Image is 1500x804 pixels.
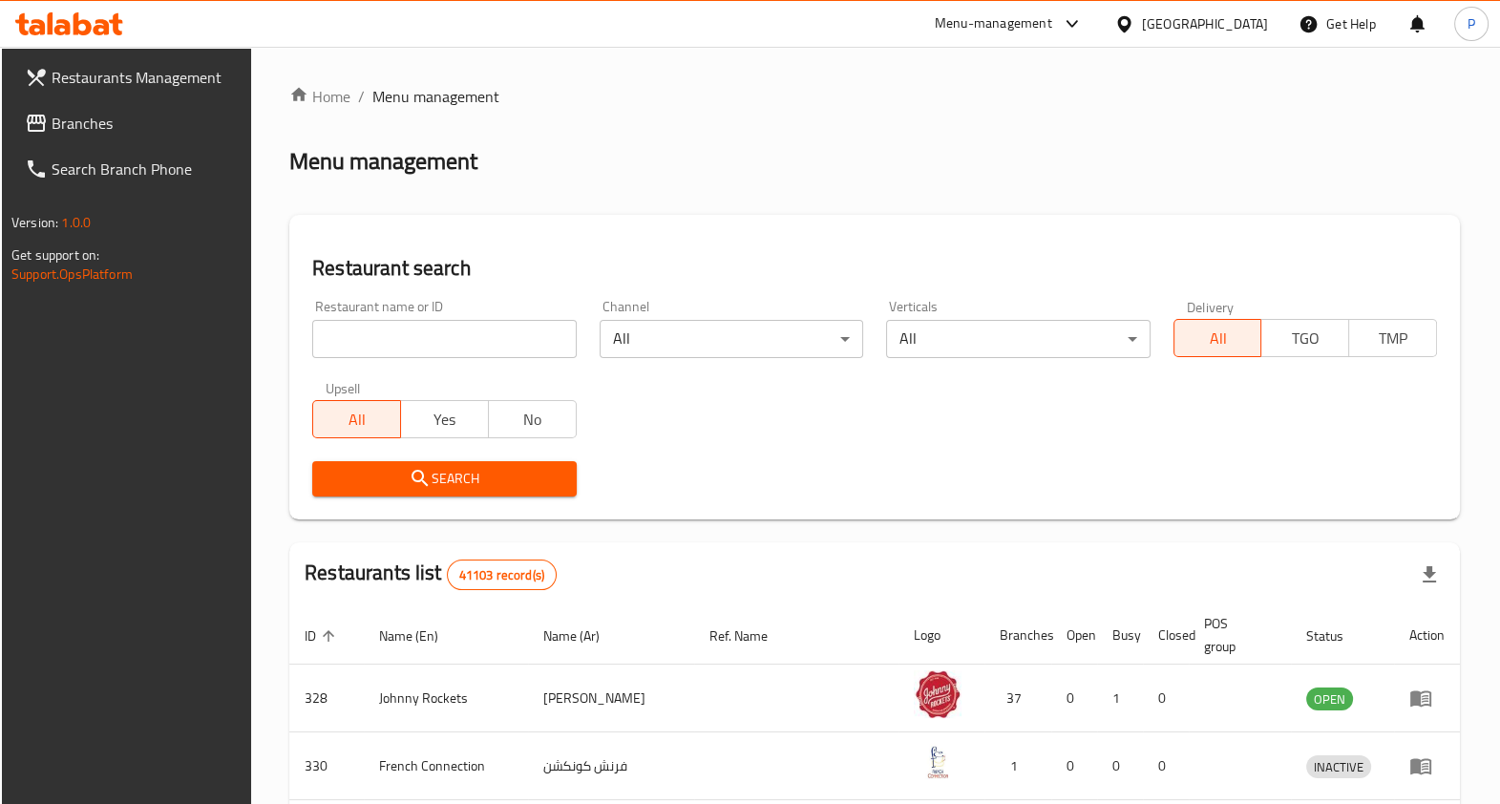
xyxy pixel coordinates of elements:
th: Branches [984,606,1051,665]
span: Get support on: [11,243,99,267]
span: 1.0.0 [61,210,91,235]
td: 0 [1051,665,1097,732]
td: [PERSON_NAME] [528,665,694,732]
a: Restaurants Management [10,54,252,100]
a: Search Branch Phone [10,146,252,192]
span: Yes [409,406,481,434]
button: TGO [1260,319,1349,357]
span: TGO [1269,325,1342,352]
div: [GEOGRAPHIC_DATA] [1142,13,1268,34]
button: Search [312,461,576,497]
span: POS group [1204,612,1268,658]
td: 0 [1143,665,1189,732]
td: 0 [1097,732,1143,800]
div: Menu-management [935,12,1052,35]
span: Ref. Name [709,624,792,647]
td: 330 [289,732,364,800]
span: P [1468,13,1475,34]
label: Delivery [1187,300,1235,313]
div: INACTIVE [1306,755,1371,778]
td: 37 [984,665,1051,732]
span: Name (Ar) [543,624,624,647]
td: French Connection [364,732,528,800]
img: Johnny Rockets [914,670,961,718]
td: فرنش كونكشن [528,732,694,800]
button: No [488,400,577,438]
button: All [312,400,401,438]
div: OPEN [1306,688,1353,710]
span: Search Branch Phone [52,158,237,180]
th: Open [1051,606,1097,665]
button: All [1173,319,1262,357]
span: Search [327,467,560,491]
div: Total records count [447,560,557,590]
div: All [600,320,863,358]
span: Status [1306,624,1368,647]
a: Home [289,85,350,108]
img: French Connection [914,738,961,786]
h2: Menu management [289,146,477,177]
div: All [886,320,1150,358]
td: 328 [289,665,364,732]
th: Closed [1143,606,1189,665]
td: 1 [984,732,1051,800]
a: Branches [10,100,252,146]
span: INACTIVE [1306,756,1371,778]
h2: Restaurant search [312,254,1437,283]
a: Support.OpsPlatform [11,262,133,286]
input: Search for restaurant name or ID.. [312,320,576,358]
span: Restaurants Management [52,66,237,89]
li: / [358,85,365,108]
span: All [321,406,393,434]
span: Version: [11,210,58,235]
td: 1 [1097,665,1143,732]
span: All [1182,325,1255,352]
th: Busy [1097,606,1143,665]
span: No [496,406,569,434]
span: OPEN [1306,688,1353,710]
span: Name (En) [379,624,463,647]
div: Export file [1406,552,1452,598]
span: ID [305,624,341,647]
span: TMP [1357,325,1429,352]
label: Upsell [326,381,361,394]
th: Action [1394,606,1460,665]
button: TMP [1348,319,1437,357]
div: Menu [1409,687,1445,709]
span: 41103 record(s) [448,566,556,584]
td: 0 [1143,732,1189,800]
span: Menu management [372,85,499,108]
nav: breadcrumb [289,85,1460,108]
td: 0 [1051,732,1097,800]
button: Yes [400,400,489,438]
span: Branches [52,112,237,135]
h2: Restaurants list [305,559,557,590]
th: Logo [898,606,984,665]
td: Johnny Rockets [364,665,528,732]
div: Menu [1409,754,1445,777]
